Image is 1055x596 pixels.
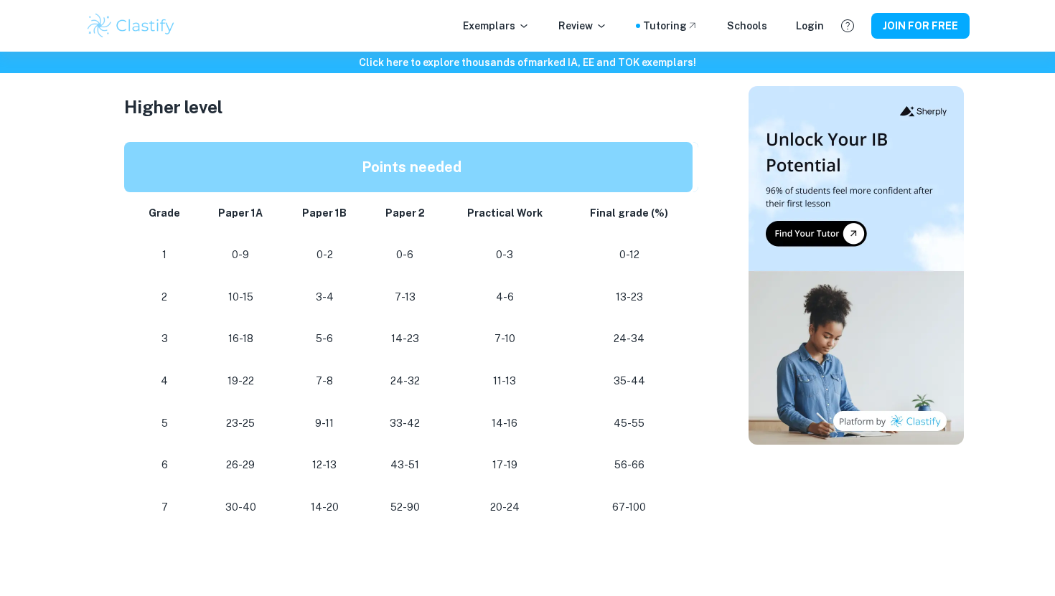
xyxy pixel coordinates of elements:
[302,207,347,219] strong: Paper 1B
[141,288,187,307] p: 2
[378,288,432,307] p: 7-13
[467,207,543,219] strong: Practical Work
[455,498,554,517] p: 20-24
[577,245,681,265] p: 0-12
[796,18,824,34] a: Login
[294,455,355,475] p: 12-13
[463,18,530,34] p: Exemplars
[149,207,180,219] strong: Grade
[835,14,860,38] button: Help and Feedback
[294,372,355,391] p: 7-8
[455,245,554,265] p: 0-3
[141,245,187,265] p: 1
[385,207,425,219] strong: Paper 2
[455,372,554,391] p: 11-13
[378,498,432,517] p: 52-90
[141,414,187,433] p: 5
[590,207,668,219] strong: Final grade (%)
[210,288,271,307] p: 10-15
[577,372,681,391] p: 35-44
[577,414,681,433] p: 45-55
[455,414,554,433] p: 14-16
[558,18,607,34] p: Review
[141,329,187,349] p: 3
[378,329,432,349] p: 14-23
[210,455,271,475] p: 26-29
[455,329,554,349] p: 7-10
[378,414,432,433] p: 33-42
[577,498,681,517] p: 67-100
[294,329,355,349] p: 5-6
[577,288,681,307] p: 13-23
[727,18,767,34] a: Schools
[141,455,187,475] p: 6
[141,498,187,517] p: 7
[378,372,432,391] p: 24-32
[124,94,698,120] h3: Higher level
[210,329,271,349] p: 16-18
[577,455,681,475] p: 56-66
[210,498,271,517] p: 30-40
[218,207,263,219] strong: Paper 1A
[455,455,554,475] p: 17-19
[294,245,355,265] p: 0-2
[378,455,432,475] p: 43-51
[294,288,355,307] p: 3-4
[643,18,698,34] a: Tutoring
[210,245,271,265] p: 0-9
[210,414,271,433] p: 23-25
[294,498,355,517] p: 14-20
[749,86,964,445] img: Thumbnail
[210,372,271,391] p: 19-22
[455,288,554,307] p: 4-6
[294,414,355,433] p: 9-11
[577,329,681,349] p: 24-34
[871,13,970,39] button: JOIN FOR FREE
[85,11,177,40] img: Clastify logo
[378,245,432,265] p: 0-6
[3,55,1052,70] h6: Click here to explore thousands of marked IA, EE and TOK exemplars !
[141,372,187,391] p: 4
[362,159,461,176] strong: Points needed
